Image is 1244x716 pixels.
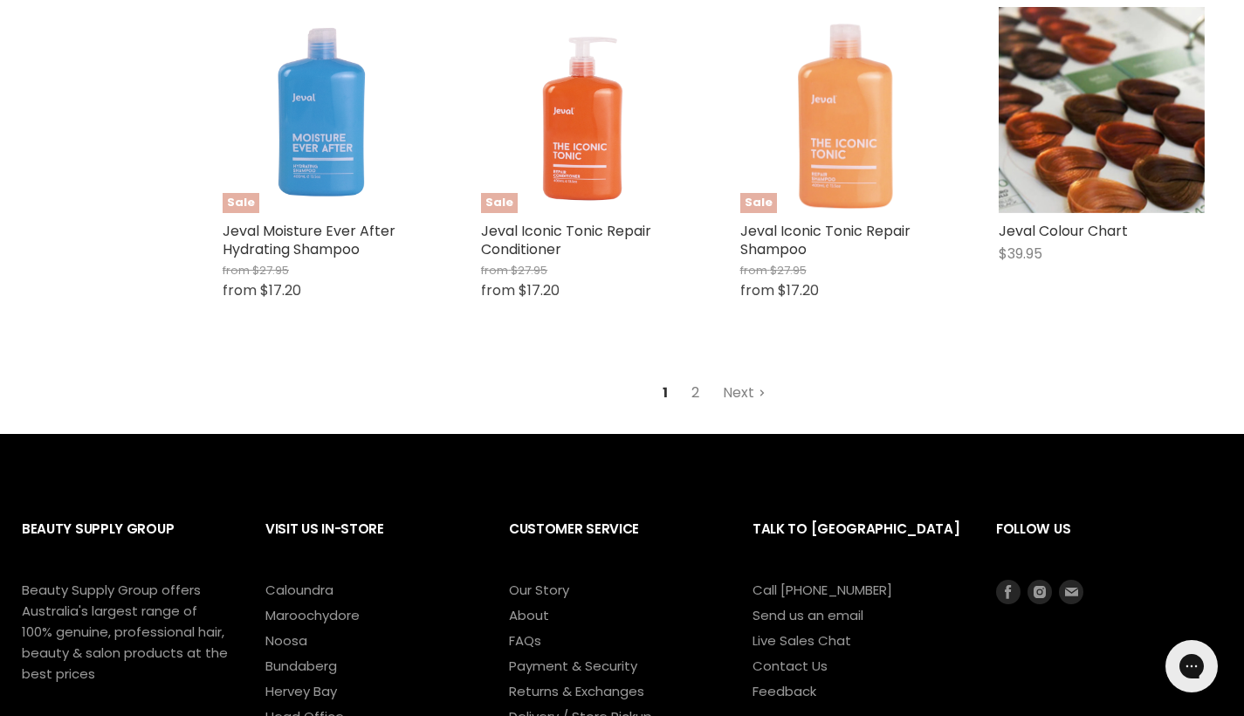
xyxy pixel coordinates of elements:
a: Feedback [753,682,816,700]
h2: Follow us [996,507,1222,580]
span: from [223,280,257,300]
a: Live Sales Chat [753,631,851,650]
a: Jeval Moisture Ever After Hydrating Shampoo [223,221,395,259]
a: Next [713,377,775,409]
a: Hervey Bay [265,682,337,700]
span: from [223,262,250,279]
h2: Customer Service [509,507,718,580]
p: Beauty Supply Group offers Australia's largest range of 100% genuine, professional hair, beauty &... [22,580,230,685]
span: from [740,280,774,300]
a: 2 [682,377,709,409]
a: Jeval Iconic Tonic Repair Shampoo [740,221,911,259]
a: Jeval Iconic Tonic Repair ShampooSale [740,7,946,213]
a: Jeval Iconic Tonic Repair ConditionerSale [481,7,687,213]
span: Sale [740,193,777,213]
a: Call [PHONE_NUMBER] [753,581,892,599]
span: $27.95 [511,262,547,279]
a: Jeval Moisture Ever After Hydrating ShampooSale [223,7,429,213]
a: Payment & Security [509,657,637,675]
img: Jeval Moisture Ever After Hydrating Shampoo [257,7,395,213]
span: $17.20 [260,280,301,300]
span: $39.95 [999,244,1042,264]
a: Our Story [509,581,569,599]
a: Jeval Colour Chart [999,221,1128,241]
a: Jeval Iconic Tonic Repair Conditioner [481,221,651,259]
span: from [740,262,767,279]
iframe: Gorgias live chat messenger [1157,634,1227,699]
span: $17.20 [519,280,560,300]
a: Send us an email [753,606,863,624]
img: Jeval Iconic Tonic Repair Shampoo [740,7,946,213]
h2: Talk to [GEOGRAPHIC_DATA] [753,507,961,580]
h2: Beauty Supply Group [22,507,230,580]
a: Caloundra [265,581,333,599]
a: About [509,606,549,624]
h2: Visit Us In-Store [265,507,474,580]
a: FAQs [509,631,541,650]
span: $27.95 [770,262,807,279]
a: Maroochydore [265,606,360,624]
img: Jeval Colour Chart [999,7,1205,213]
img: Jeval Iconic Tonic Repair Conditioner [514,7,654,213]
a: Returns & Exchanges [509,682,644,700]
span: Sale [223,193,259,213]
a: Contact Us [753,657,828,675]
span: 1 [653,377,677,409]
span: from [481,262,508,279]
a: Bundaberg [265,657,337,675]
span: $27.95 [252,262,289,279]
span: $17.20 [778,280,819,300]
a: Noosa [265,631,307,650]
span: Sale [481,193,518,213]
span: from [481,280,515,300]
